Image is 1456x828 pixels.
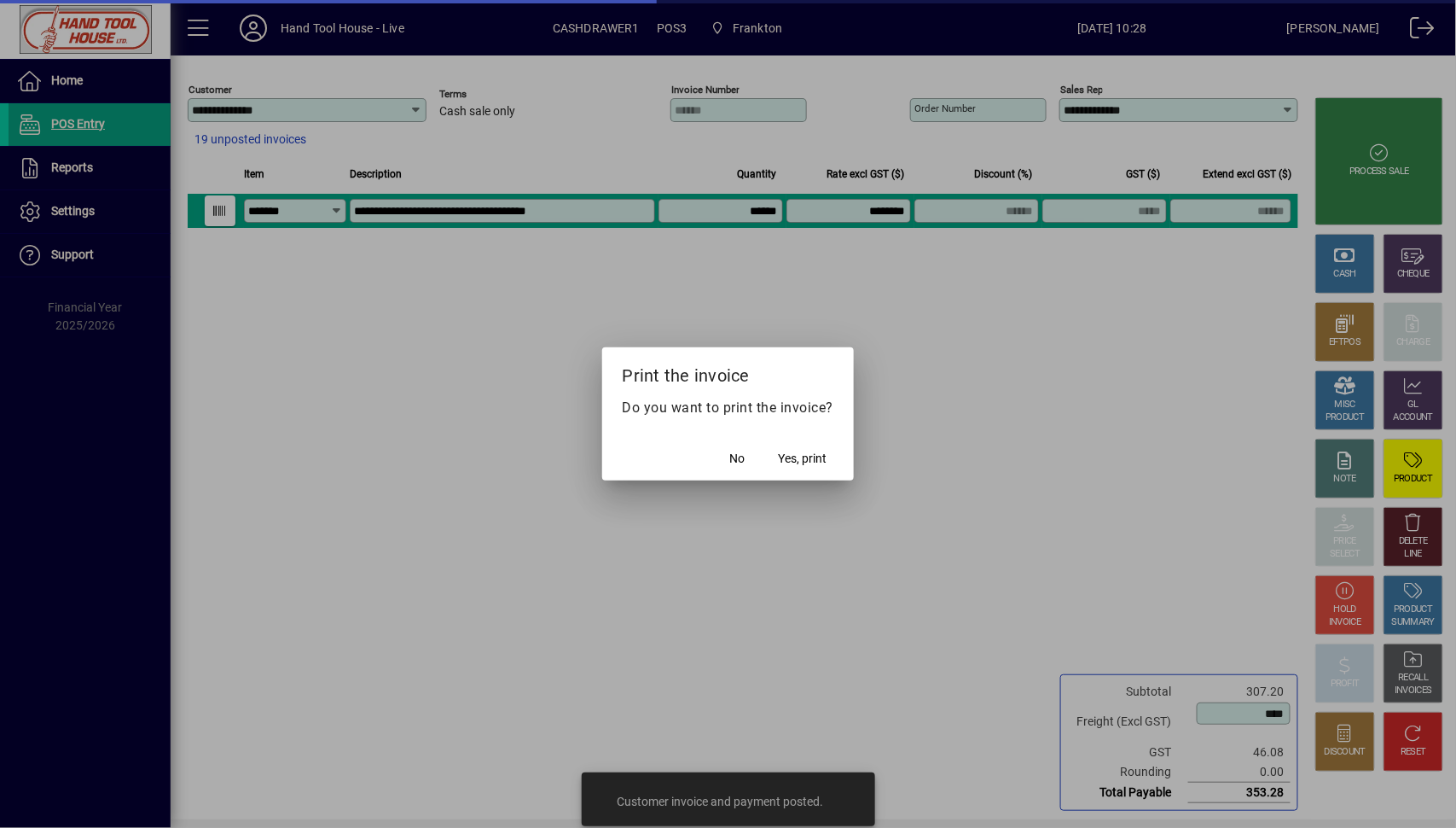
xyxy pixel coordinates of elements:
h2: Print the invoice [602,347,855,397]
span: Yes, print [778,450,827,468]
button: No [710,443,764,474]
button: Yes, print [771,443,833,474]
p: Do you want to print the invoice? [623,398,834,418]
span: No [729,450,745,468]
